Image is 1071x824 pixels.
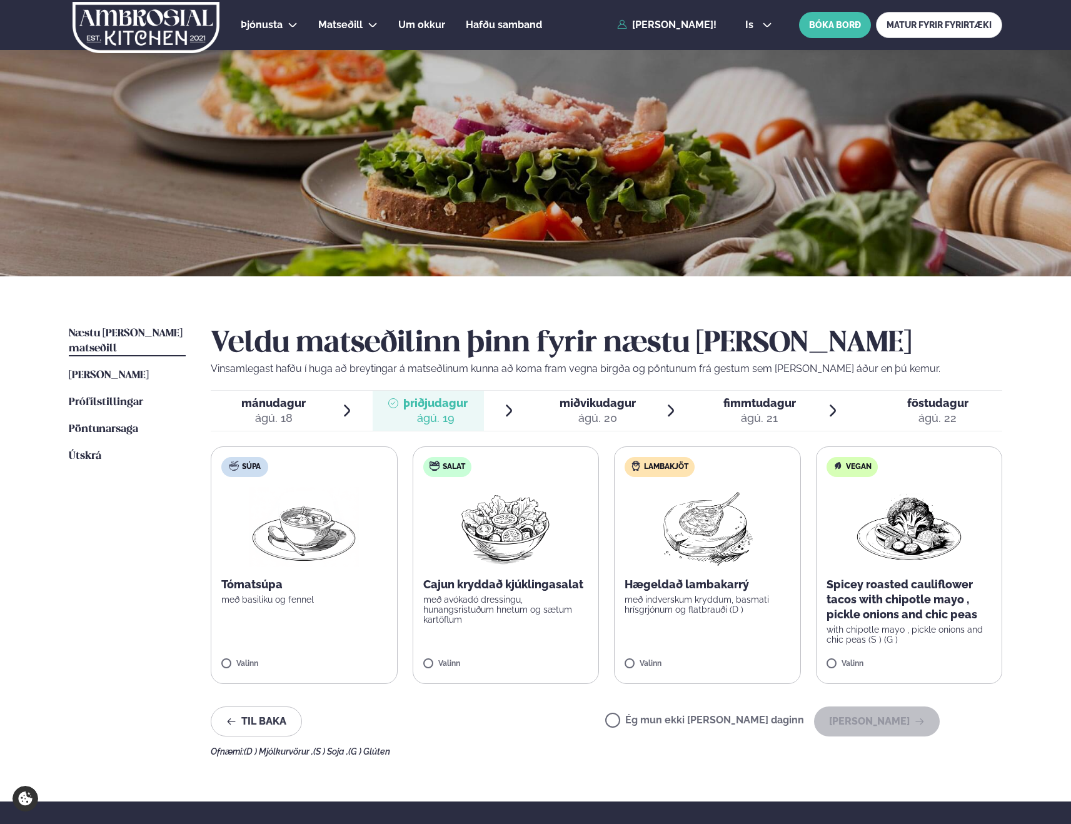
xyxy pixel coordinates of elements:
span: (S ) Soja , [313,746,348,756]
a: Þjónusta [241,18,283,33]
p: Tómatsúpa [221,577,387,592]
span: is [745,20,757,30]
span: þriðjudagur [403,396,468,409]
span: (G ) Glúten [348,746,390,756]
img: soup.svg [229,461,239,471]
button: BÓKA BORÐ [799,12,871,38]
p: Spicey roasted cauliflower tacos with chipotle mayo , pickle onions and chic peas [827,577,992,622]
div: ágú. 22 [907,411,968,426]
img: Lamb.svg [631,461,641,471]
span: Þjónusta [241,19,283,31]
span: [PERSON_NAME] [69,370,149,381]
a: [PERSON_NAME]! [617,19,717,31]
span: fimmtudagur [723,396,796,409]
p: with chipotle mayo , pickle onions and chic peas (S ) (G ) [827,625,992,645]
span: (D ) Mjólkurvörur , [244,746,313,756]
span: miðvikudagur [560,396,636,409]
a: Prófílstillingar [69,395,143,410]
span: Prófílstillingar [69,397,143,408]
img: Soup.png [249,487,359,567]
a: Um okkur [398,18,445,33]
button: [PERSON_NAME] [814,706,940,736]
div: ágú. 18 [241,411,306,426]
a: Útskrá [69,449,101,464]
a: Matseðill [318,18,363,33]
p: með basiliku og fennel [221,595,387,605]
img: Vegan.svg [833,461,843,471]
img: salad.svg [430,461,440,471]
a: MATUR FYRIR FYRIRTÆKI [876,12,1002,38]
p: með indverskum kryddum, basmati hrísgrjónum og flatbrauði (D ) [625,595,790,615]
span: föstudagur [907,396,968,409]
div: ágú. 19 [403,411,468,426]
span: Um okkur [398,19,445,31]
a: Cookie settings [13,786,38,811]
span: Matseðill [318,19,363,31]
img: Lamb-Meat.png [652,487,763,567]
h2: Veldu matseðilinn þinn fyrir næstu [PERSON_NAME] [211,326,1002,361]
img: Salad.png [450,487,561,567]
p: Hægeldað lambakarrý [625,577,790,592]
span: Salat [443,462,465,472]
img: logo [71,2,221,53]
a: Pöntunarsaga [69,422,138,437]
p: Vinsamlegast hafðu í huga að breytingar á matseðlinum kunna að koma fram vegna birgða og pöntunum... [211,361,1002,376]
span: Pöntunarsaga [69,424,138,435]
button: is [735,20,782,30]
span: Lambakjöt [644,462,688,472]
span: Næstu [PERSON_NAME] matseðill [69,328,183,354]
a: Hafðu samband [466,18,542,33]
div: ágú. 21 [723,411,796,426]
p: með avókadó dressingu, hunangsristuðum hnetum og sætum kartöflum [423,595,589,625]
span: Hafðu samband [466,19,542,31]
img: Vegan.png [854,487,964,567]
div: Ofnæmi: [211,746,1002,756]
button: Til baka [211,706,302,736]
span: Útskrá [69,451,101,461]
span: Vegan [846,462,872,472]
a: Næstu [PERSON_NAME] matseðill [69,326,186,356]
p: Cajun kryddað kjúklingasalat [423,577,589,592]
a: [PERSON_NAME] [69,368,149,383]
span: Súpa [242,462,261,472]
div: ágú. 20 [560,411,636,426]
span: mánudagur [241,396,306,409]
